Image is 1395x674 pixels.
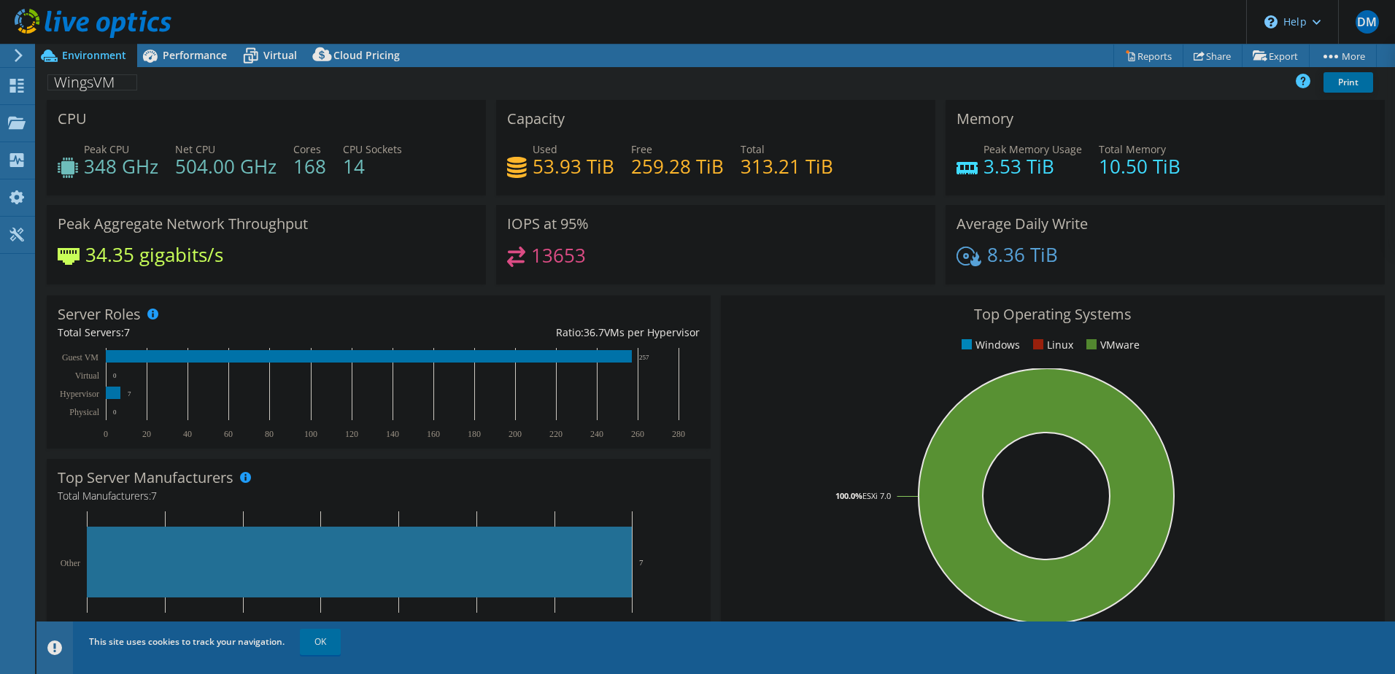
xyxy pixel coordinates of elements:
h3: Peak Aggregate Network Throughput [58,216,308,232]
li: Linux [1029,337,1073,353]
h3: CPU [58,111,87,127]
span: Peak Memory Usage [984,142,1082,156]
svg: \n [1264,15,1278,28]
text: 0 [104,429,108,439]
h4: 14 [343,158,402,174]
a: Share [1183,44,1243,67]
h4: 34.35 gigabits/s [85,247,223,263]
h4: 53.93 TiB [533,158,614,174]
text: 40 [183,429,192,439]
text: 0 [113,408,117,416]
text: 100 [304,429,317,439]
span: Peak CPU [84,142,129,156]
text: 160 [427,429,440,439]
text: 7 [128,390,131,398]
span: 7 [151,489,157,503]
h4: 13653 [531,247,586,263]
text: 220 [549,429,563,439]
text: 180 [468,429,481,439]
span: Cloud Pricing [333,48,400,62]
h4: Total Manufacturers: [58,488,700,504]
span: DM [1356,10,1379,34]
tspan: 100.0% [835,490,862,501]
text: Hypervisor [60,389,99,399]
span: Net CPU [175,142,215,156]
h3: Average Daily Write [957,216,1088,232]
h3: Memory [957,111,1013,127]
a: Print [1323,72,1373,93]
text: Virtual [75,371,100,381]
text: Other [61,558,80,568]
div: Ratio: VMs per Hypervisor [379,325,700,341]
tspan: ESXi 7.0 [862,490,891,501]
text: 240 [590,429,603,439]
text: 20 [142,429,151,439]
li: Windows [958,337,1020,353]
h4: 259.28 TiB [631,158,724,174]
span: CPU Sockets [343,142,402,156]
span: Free [631,142,652,156]
span: 36.7 [584,325,604,339]
h3: IOPS at 95% [507,216,589,232]
span: Total [741,142,765,156]
h4: 3.53 TiB [984,158,1082,174]
div: Total Servers: [58,325,379,341]
a: Export [1242,44,1310,67]
text: 257 [639,354,649,361]
a: Reports [1113,44,1183,67]
h1: WingsVM [47,74,137,90]
text: Physical [69,407,99,417]
span: Environment [62,48,126,62]
h4: 313.21 TiB [741,158,833,174]
span: Performance [163,48,227,62]
h3: Top Operating Systems [732,306,1374,322]
text: 120 [345,429,358,439]
span: Total Memory [1099,142,1166,156]
h4: 10.50 TiB [1099,158,1180,174]
text: 7 [639,558,644,567]
span: 7 [124,325,130,339]
text: 200 [509,429,522,439]
a: OK [300,629,341,655]
h4: 504.00 GHz [175,158,277,174]
text: Guest VM [62,352,98,363]
h4: 8.36 TiB [987,247,1058,263]
h3: Capacity [507,111,565,127]
text: 80 [265,429,274,439]
h4: 348 GHz [84,158,158,174]
text: 0 [113,372,117,379]
span: Used [533,142,557,156]
text: 140 [386,429,399,439]
h4: 168 [293,158,326,174]
li: VMware [1083,337,1140,353]
a: More [1309,44,1377,67]
h3: Top Server Manufacturers [58,470,233,486]
span: Cores [293,142,321,156]
text: 280 [672,429,685,439]
text: 60 [224,429,233,439]
text: 260 [631,429,644,439]
span: This site uses cookies to track your navigation. [89,635,285,648]
span: Virtual [263,48,297,62]
h3: Server Roles [58,306,141,322]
